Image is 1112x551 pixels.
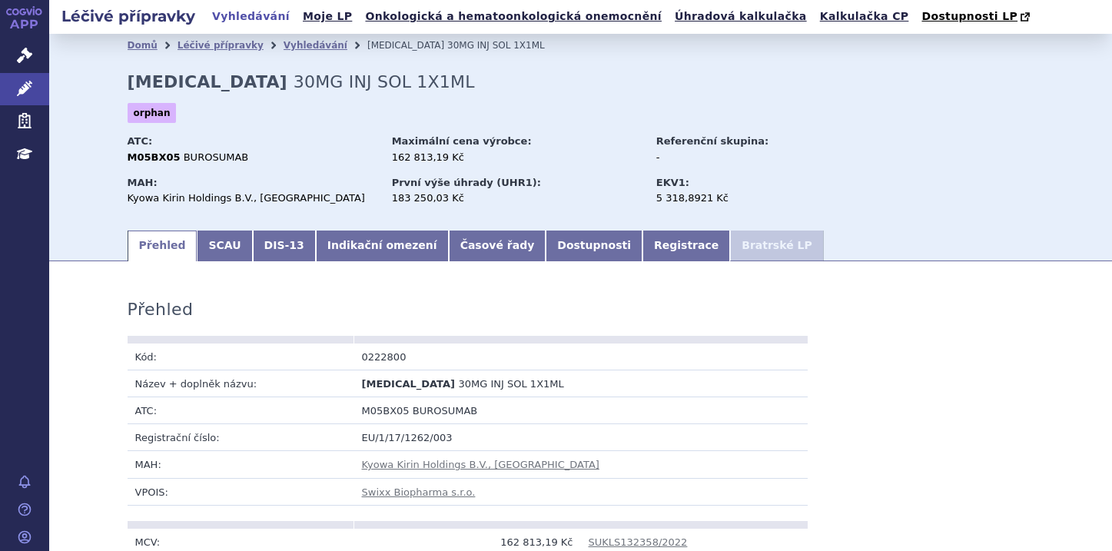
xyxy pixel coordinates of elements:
span: 30MG INJ SOL 1X1ML [294,72,475,91]
td: 0222800 [354,344,581,370]
strong: M05BX05 [128,151,181,163]
a: Časové řady [449,231,546,261]
span: BUROSUMAB [184,151,249,163]
td: EU/1/17/1262/003 [354,424,808,451]
a: Vyhledávání [207,6,294,27]
a: Onkologická a hematoonkologická onemocnění [360,6,666,27]
div: 5 318,8921 Kč [656,191,829,205]
span: M05BX05 [362,405,410,417]
a: Kyowa Kirin Holdings B.V., [GEOGRAPHIC_DATA] [362,459,599,470]
a: DIS-13 [253,231,316,261]
td: Registrační číslo: [128,424,354,451]
a: Přehled [128,231,198,261]
div: Kyowa Kirin Holdings B.V., [GEOGRAPHIC_DATA] [128,191,377,205]
span: BUROSUMAB [413,405,478,417]
a: Kalkulačka CP [815,6,914,27]
h2: Léčivé přípravky [49,5,207,27]
strong: ATC: [128,135,153,147]
span: orphan [128,103,177,123]
td: ATC: [128,397,354,424]
td: VPOIS: [128,478,354,505]
a: Úhradová kalkulačka [670,6,812,27]
strong: První výše úhrady (UHR1): [392,177,541,188]
strong: [MEDICAL_DATA] [128,72,287,91]
a: Registrace [642,231,730,261]
a: Dostupnosti [546,231,642,261]
a: Dostupnosti LP [917,6,1037,28]
a: Vyhledávání [284,40,347,51]
a: Léčivé přípravky [178,40,264,51]
td: Kód: [128,344,354,370]
div: 183 250,03 Kč [392,191,642,205]
strong: Maximální cena výrobce: [392,135,532,147]
a: Moje LP [298,6,357,27]
h3: Přehled [128,300,194,320]
td: Název + doplněk názvu: [128,370,354,397]
strong: MAH: [128,177,158,188]
span: [MEDICAL_DATA] [367,40,444,51]
span: [MEDICAL_DATA] [362,378,455,390]
span: 30MG INJ SOL 1X1ML [447,40,545,51]
a: Swixx Biopharma s.r.o. [362,486,476,498]
strong: Referenční skupina: [656,135,768,147]
td: MAH: [128,451,354,478]
a: SUKLS132358/2022 [589,536,688,548]
div: 162 813,19 Kč [392,151,642,164]
span: 30MG INJ SOL 1X1ML [459,378,564,390]
a: SCAU [197,231,252,261]
strong: EKV1: [656,177,689,188]
a: Indikační omezení [316,231,449,261]
div: - [656,151,829,164]
span: Dostupnosti LP [921,10,1017,22]
a: Domů [128,40,158,51]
